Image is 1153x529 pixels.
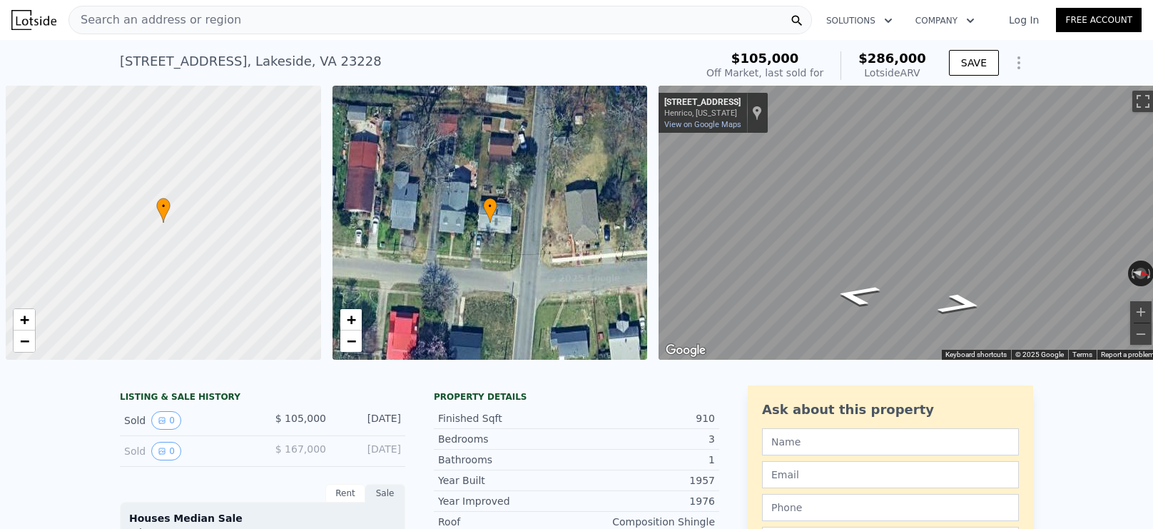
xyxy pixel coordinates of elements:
[918,288,1003,320] path: Go North, Hermitage Rd
[576,453,715,467] div: 1
[151,411,181,430] button: View historical data
[156,198,171,223] div: •
[752,105,762,121] a: Show location on map
[275,443,326,455] span: $ 167,000
[120,391,405,405] div: LISTING & SALE HISTORY
[858,51,926,66] span: $286,000
[576,411,715,425] div: 910
[156,200,171,213] span: •
[438,432,576,446] div: Bedrooms
[762,494,1019,521] input: Phone
[346,311,355,328] span: +
[731,51,799,66] span: $105,000
[1130,323,1152,345] button: Zoom out
[1015,351,1064,358] span: © 2025 Google
[11,10,56,30] img: Lotside
[124,411,251,430] div: Sold
[815,8,904,34] button: Solutions
[346,332,355,350] span: −
[483,200,497,213] span: •
[662,341,709,360] img: Google
[337,442,401,460] div: [DATE]
[434,391,719,403] div: Property details
[576,432,715,446] div: 3
[337,411,401,430] div: [DATE]
[438,494,576,508] div: Year Improved
[20,311,29,328] span: +
[365,484,405,503] div: Sale
[662,341,709,360] a: Open this area in Google Maps (opens a new window)
[664,109,741,118] div: Henrico, [US_STATE]
[124,442,251,460] div: Sold
[151,442,181,460] button: View historical data
[340,331,362,352] a: Zoom out
[20,332,29,350] span: −
[1005,49,1033,77] button: Show Options
[945,350,1007,360] button: Keyboard shortcuts
[1130,301,1152,323] button: Zoom in
[949,50,999,76] button: SAVE
[129,511,396,525] div: Houses Median Sale
[664,97,741,109] div: [STREET_ADDRESS]
[762,428,1019,455] input: Name
[664,120,741,129] a: View on Google Maps
[815,279,900,311] path: Go South, Hermitage Rd
[576,473,715,488] div: 1957
[438,411,576,425] div: Finished Sqft
[762,461,1019,488] input: Email
[14,331,35,352] a: Zoom out
[340,309,362,331] a: Zoom in
[1056,8,1142,32] a: Free Account
[706,66,823,80] div: Off Market, last sold for
[904,8,986,34] button: Company
[1072,351,1092,358] a: Terms (opens in new tab)
[762,400,1019,420] div: Ask about this property
[1128,261,1136,286] button: Rotate counterclockwise
[438,453,576,467] div: Bathrooms
[69,11,241,29] span: Search an address or region
[576,515,715,529] div: Composition Shingle
[483,198,497,223] div: •
[275,413,326,424] span: $ 105,000
[14,309,35,331] a: Zoom in
[325,484,365,503] div: Rent
[438,515,576,529] div: Roof
[992,13,1056,27] a: Log In
[120,51,382,71] div: [STREET_ADDRESS] , Lakeside , VA 23228
[438,473,576,488] div: Year Built
[576,494,715,508] div: 1976
[858,66,926,80] div: Lotside ARV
